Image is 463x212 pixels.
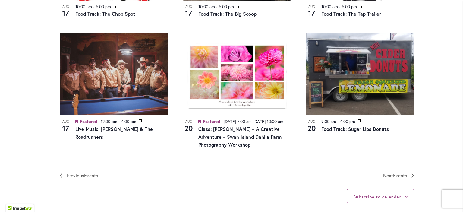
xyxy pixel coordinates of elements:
[183,4,195,9] span: Aug
[75,4,92,9] time: 10:00 am
[60,4,72,9] span: Aug
[321,126,389,132] a: Food Truck: Sugar Lips Donuts
[321,119,336,124] time: 9:00 am
[183,123,195,133] span: 20
[75,118,78,125] em: Featured
[60,119,72,124] span: Aug
[5,191,21,207] iframe: Launch Accessibility Center
[306,119,318,124] span: Aug
[353,194,401,200] button: Subscribe to calendar
[67,172,98,179] span: Previous
[306,123,318,133] span: 20
[198,118,291,125] div: -
[216,4,218,9] span: -
[198,118,201,125] em: Featured
[183,33,291,115] img: Class: Denise Ippolito
[60,33,168,115] img: Live Music: Olivia Harms and the Roadrunners
[101,119,117,124] time: 12:00 pm
[306,33,414,115] img: Food Truck: Sugar Lips Apple Cider Donuts
[337,119,339,124] span: -
[306,4,318,9] span: Aug
[75,126,153,140] a: Live Music: [PERSON_NAME] & The Roadrunners
[93,4,95,9] span: -
[203,119,220,124] span: Featured
[80,119,97,124] span: Featured
[60,8,72,18] span: 17
[393,172,407,179] span: Events
[183,8,195,18] span: 17
[198,4,215,9] time: 10:00 am
[96,4,111,9] time: 5:00 pm
[75,11,135,17] a: Food Truck: The Chop Spot
[342,4,357,9] time: 5:00 pm
[118,119,120,124] span: -
[60,123,72,133] span: 17
[383,172,414,179] a: Next Events
[321,4,338,9] time: 10:00 am
[339,4,341,9] span: -
[198,126,282,148] a: Class: [PERSON_NAME] – A Creative Adventure ~ Swan Island Dahlia Farm Photography Workshop
[183,119,195,124] span: Aug
[198,11,257,17] a: Food Truck: The Big Scoop
[383,172,407,179] span: Next
[121,119,136,124] time: 4:00 pm
[306,8,318,18] span: 17
[60,172,98,179] a: Previous Events
[321,11,381,17] a: Food Truck: The Tap Trailer
[340,119,355,124] time: 4:00 pm
[84,172,98,179] span: Events
[253,119,283,124] span: [DATE] 10:00 am
[224,119,252,124] span: [DATE] 7:00 am
[219,4,234,9] time: 5:00 pm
